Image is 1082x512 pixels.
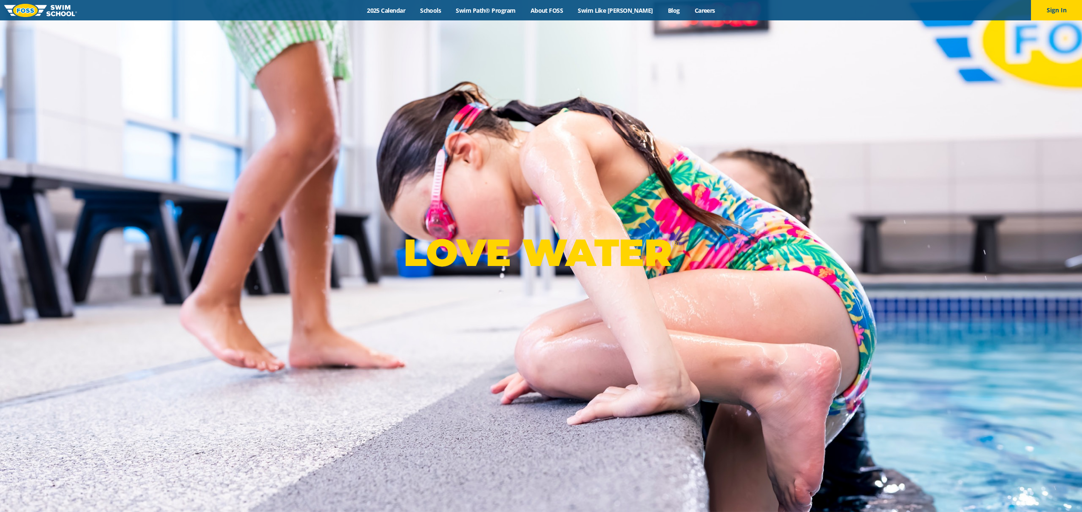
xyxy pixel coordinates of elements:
[523,6,571,14] a: About FOSS
[571,6,661,14] a: Swim Like [PERSON_NAME]
[413,6,449,14] a: Schools
[4,4,77,17] img: FOSS Swim School Logo
[687,6,722,14] a: Careers
[449,6,523,14] a: Swim Path® Program
[403,230,679,275] p: LOVE WATER
[660,6,687,14] a: Blog
[672,238,679,249] sup: ®
[360,6,413,14] a: 2025 Calendar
